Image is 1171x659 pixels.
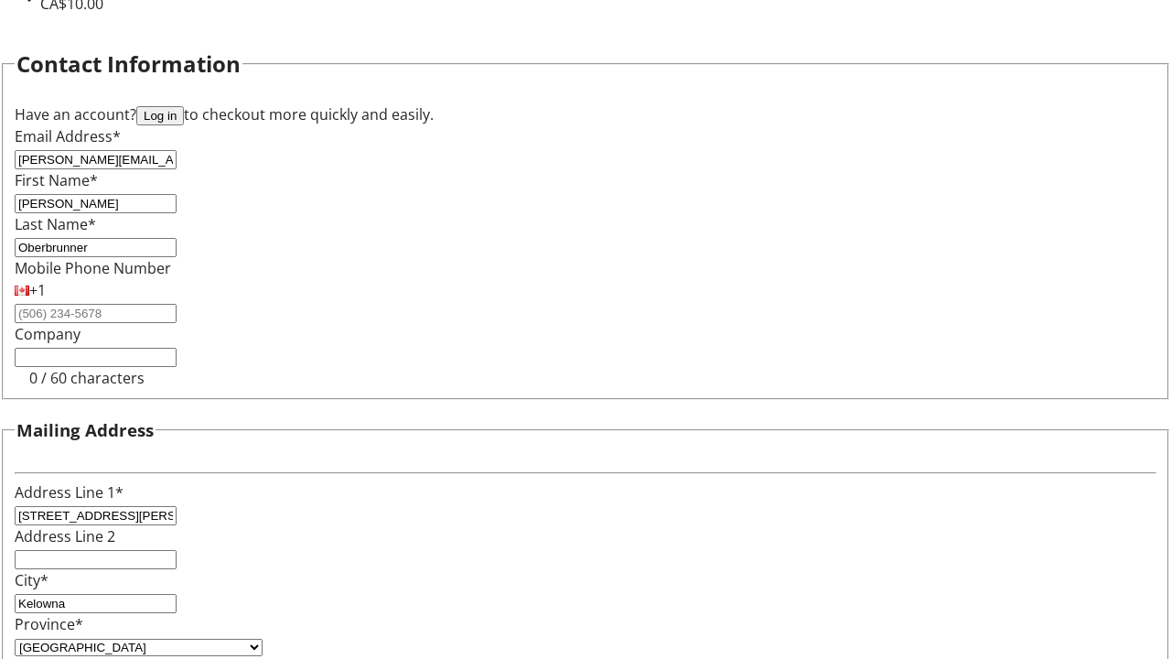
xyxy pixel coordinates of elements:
[15,214,96,234] label: Last Name*
[29,368,145,388] tr-character-limit: 0 / 60 characters
[15,103,1156,125] div: Have an account? to checkout more quickly and easily.
[15,506,177,525] input: Address
[15,614,83,634] label: Province*
[15,304,177,323] input: (506) 234-5678
[16,48,241,81] h2: Contact Information
[136,106,184,125] button: Log in
[15,570,48,590] label: City*
[16,417,154,443] h3: Mailing Address
[15,126,121,146] label: Email Address*
[15,324,81,344] label: Company
[15,170,98,190] label: First Name*
[15,258,171,278] label: Mobile Phone Number
[15,526,115,546] label: Address Line 2
[15,482,124,502] label: Address Line 1*
[15,594,177,613] input: City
